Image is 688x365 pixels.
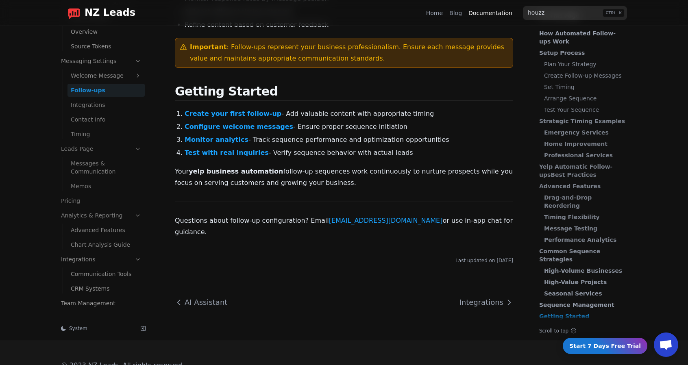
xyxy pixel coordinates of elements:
li: - Verify sequence behavior with actual leads [185,148,513,158]
a: Chart Analysis Guide [67,238,145,251]
a: Create your first follow-up [185,110,281,117]
a: Integrations [67,98,145,111]
strong: High-Value Projects [544,279,607,285]
a: Timing Flexibility [544,213,626,221]
a: Sequence Management [539,301,626,309]
a: Contact Info [67,113,145,126]
a: Set Timing [544,83,626,91]
a: Create Follow-up Messages [544,72,626,80]
a: Home [426,9,443,17]
a: Test with real inquiries [185,149,269,156]
p: : Follow-ups represent your business professionalism. Ensure each message provides value and main... [190,41,506,64]
a: How Automated Follow-ups Work [539,29,626,46]
a: Seasonal Services [544,289,626,298]
p: Your follow-up sequences work continuously to nurture prospects while you focus on serving custom... [175,166,513,189]
a: Leads Page [58,142,145,155]
a: Communication Tools [67,267,145,280]
a: AI Assistant [175,290,234,315]
span: NZ Leads [85,7,135,19]
a: Plan Your Strategy [544,60,626,68]
a: High-Value Projects [544,278,626,286]
a: Integrations [453,290,513,315]
a: Test Your Sequence [544,106,626,114]
a: Home Improvement [544,140,626,148]
a: Analytics & Reporting [58,209,145,222]
a: CRM Systems [67,282,145,295]
strong: Professional Services [544,152,613,159]
a: Overview [67,25,145,38]
a: Integrations [58,253,145,266]
strong: Home Improvement [544,141,607,147]
a: Configure welcome messages [185,123,293,130]
a: Emergency Services [544,128,626,137]
a: Welcome Message [67,69,145,82]
a: Advanced Features [539,182,626,190]
a: Strategic Timing Examples [539,117,626,125]
a: Memos [67,180,145,193]
a: Message Testing [544,224,626,232]
strong: Drag-and-Drop Reordering [544,194,592,209]
a: Timing [67,128,145,141]
strong: Message Testing [544,225,597,232]
a: Messaging Settings [58,54,145,67]
strong: yelp business automation [189,167,283,175]
strong: High-Volume Businesses [544,267,622,274]
a: Yelp Automatic Follow-upsBest Practices [539,163,626,179]
input: Search documentation… [523,6,627,20]
strong: Yelp Automatic Follow-ups [539,163,612,178]
a: Common Sequence Strategies [539,247,626,263]
strong: Emergency Services [544,129,609,136]
div: Last updated on [175,257,513,264]
button: Scroll to top [539,328,630,334]
a: [EMAIL_ADDRESS][DOMAIN_NAME] [329,217,443,224]
a: Setup Process [539,49,626,57]
img: logo [67,7,81,20]
a: Home page [61,7,135,20]
strong: Seasonal Services [544,290,602,297]
li: - Add valuable content with appropriate timing [185,109,513,119]
a: Start 7 Days Free Trial [563,338,647,354]
a: Professional Services [544,151,626,159]
a: Source Tokens [67,40,145,53]
time: [DATE] [496,258,513,263]
h2: Getting Started [175,84,513,101]
strong: Important [190,43,226,51]
a: Performance Analytics [544,236,626,244]
button: Collapse sidebar [137,323,149,334]
a: Getting Started [539,312,626,320]
a: High-Volume Businesses [544,267,626,275]
button: System [58,323,134,334]
li: - Track sequence performance and optimization opportunities [185,135,513,145]
a: Team Management [58,297,145,310]
li: - Ensure proper sequence initiation [185,122,513,132]
a: Messages & Communication [67,157,145,178]
strong: Timing Flexibility [544,214,600,220]
p: Questions about follow-up configuration? Email or use in-app chat for guidance. [175,215,513,238]
a: Arrange Sequence [544,94,626,102]
a: Documentation [468,9,512,17]
a: Blog [449,9,462,17]
a: Drag-and-Drop Reordering [544,193,626,210]
a: Follow-ups [67,84,145,97]
div: Open chat [654,332,678,357]
a: Advanced Features [67,224,145,237]
a: Monitor analytics [185,136,248,143]
a: Pricing [58,194,145,207]
strong: Performance Analytics [544,237,616,243]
